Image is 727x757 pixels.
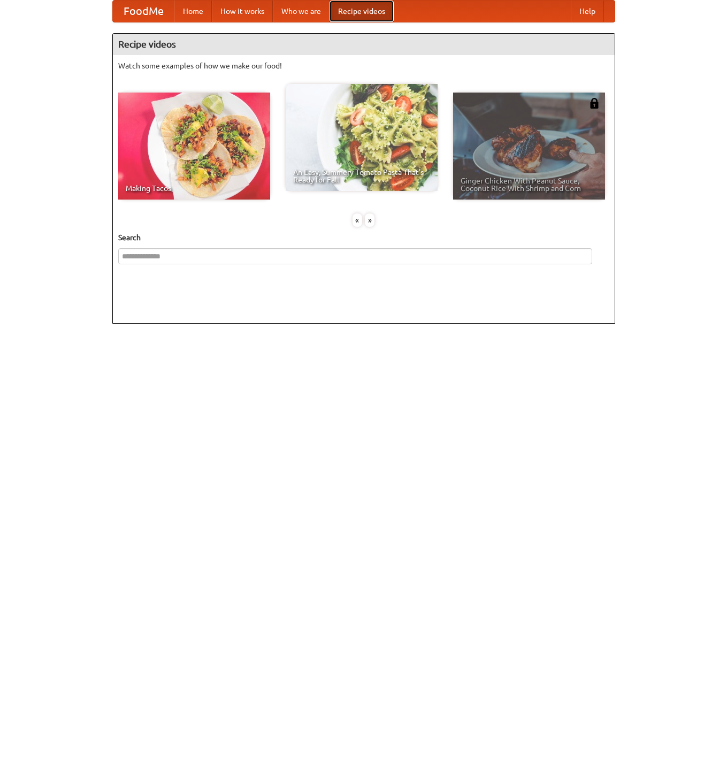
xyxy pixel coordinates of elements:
p: Watch some examples of how we make our food! [118,60,609,71]
a: Home [174,1,212,22]
div: « [353,213,362,227]
img: 483408.png [589,98,600,109]
h5: Search [118,232,609,243]
a: How it works [212,1,273,22]
span: Making Tacos [126,185,263,192]
a: Recipe videos [330,1,394,22]
a: Help [571,1,604,22]
div: » [365,213,374,227]
span: An Easy, Summery Tomato Pasta That's Ready for Fall [293,169,430,183]
h4: Recipe videos [113,34,615,55]
a: An Easy, Summery Tomato Pasta That's Ready for Fall [286,84,438,191]
a: Making Tacos [118,93,270,200]
a: Who we are [273,1,330,22]
a: FoodMe [113,1,174,22]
